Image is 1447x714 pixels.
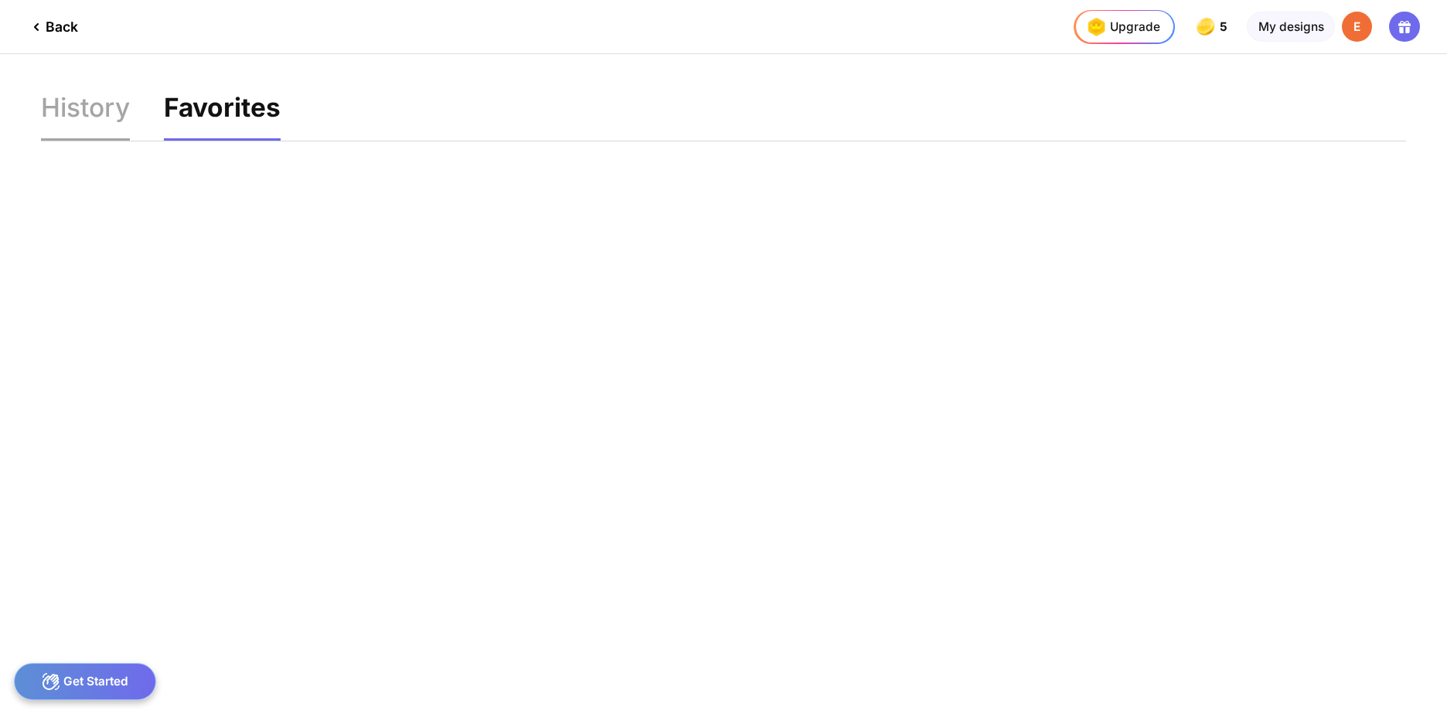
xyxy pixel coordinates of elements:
span: 5 [1220,20,1231,34]
div: Favorites [164,95,281,140]
div: Get Started [14,663,157,700]
div: History [41,95,130,140]
img: upgrade-nav-btn-icon.gif [1082,13,1109,40]
div: My designs [1247,12,1334,42]
div: Back [27,18,78,36]
div: E [1342,12,1373,42]
div: Upgrade [1082,13,1159,40]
